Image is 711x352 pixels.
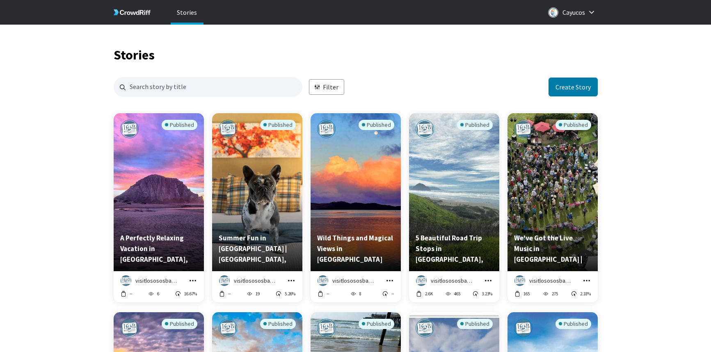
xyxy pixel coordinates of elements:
button: -- [317,290,329,297]
p: -- [228,290,231,297]
button: 275 [542,290,558,297]
h1: Stories [114,49,598,61]
img: visitlosososbaywood [416,275,427,286]
img: visitlosososbaywood [317,120,336,138]
img: visitlosososbaywood [514,275,525,286]
button: -- [120,290,133,297]
p: 275 [552,290,558,297]
a: Preview story titled 'Summer Fun in Los Osos | Baywood, CA' [212,265,302,273]
p: visitlosososbaywood [135,277,177,285]
p: 16.67% [184,290,197,297]
p: visitlosososbaywood [234,277,275,285]
p: A Perfectly Relaxing Vacation in Los Osos, CA [120,233,197,265]
p: 465 [454,290,460,297]
p: visitlosososbaywood [431,277,472,285]
button: 19 [246,290,260,297]
img: visitlosososbaywood [514,120,533,138]
button: 8 [350,290,361,297]
img: visitlosososbaywood [121,275,131,286]
p: -- [391,290,394,297]
button: -- [382,290,394,297]
p: We've Got the Live Music in Los Osos | Baywood, CA! [514,233,591,265]
img: visitlosososbaywood [416,319,434,337]
button: Create a new story in story creator application [549,78,598,96]
img: visitlosososbaywood [120,120,139,138]
button: 2.6K [416,290,433,297]
button: 6 [148,290,160,297]
a: Preview story titled '5 Beautiful Road Trip Stops in Los Osos, CA' [409,265,499,273]
button: 3.23% [472,290,493,297]
img: visitlosososbaywood [416,120,434,138]
img: visitlosososbaywood [120,319,139,337]
button: -- [219,290,231,297]
img: Logo for Cayucos [548,7,558,18]
p: 165 [524,290,530,297]
div: Published [556,120,591,130]
p: 5.26% [285,290,295,297]
div: Published [457,319,493,329]
a: Preview story titled 'We've Got the Live Music in Los Osos | Baywood, CA!' [508,265,598,273]
p: 19 [256,290,260,297]
input: Search for stories by name. Press enter to submit. [114,77,302,97]
p: 8 [359,290,361,297]
p: Cayucos [562,6,585,19]
a: Preview story titled 'A Perfectly Relaxing Vacation in Los Osos, CA' [114,265,204,273]
button: 16.67% [175,290,197,297]
a: Preview story titled 'Wild Things and Magical Views in Montaña de Oro State Park' [311,265,401,273]
p: Wild Things and Magical Views in Montaña de Oro State Park [317,233,394,265]
div: Published [556,319,591,329]
img: visitlosososbaywood [219,275,230,286]
p: 3.23% [482,290,492,297]
div: Published [260,319,296,329]
img: visitlosososbaywood [219,120,237,138]
div: Published [457,120,493,130]
p: -- [130,290,132,297]
button: 465 [445,290,461,297]
button: 2.18% [571,290,591,297]
p: 2.18% [580,290,591,297]
p: 5 Beautiful Road Trip Stops in Los Osos, CA [416,233,493,265]
div: Published [260,120,296,130]
div: Published [359,120,394,130]
p: visitlosososbaywood [332,277,374,285]
div: Published [359,319,394,329]
p: visitlosososbaywood [529,277,571,285]
button: Filter [309,79,344,95]
button: 165 [514,290,530,297]
img: visitlosososbaywood [317,319,336,337]
p: Summer Fun in Los Osos | Baywood, CA [219,233,296,265]
p: Filter [323,82,338,92]
p: -- [327,290,329,297]
p: 6 [157,290,159,297]
button: 5.26% [275,290,296,297]
img: visitlosososbaywood [318,275,328,286]
div: Published [162,120,197,130]
p: 2.6K [425,290,433,297]
img: visitlosososbaywood [514,319,533,337]
img: visitlosososbaywood [219,319,237,337]
div: Published [162,319,197,329]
